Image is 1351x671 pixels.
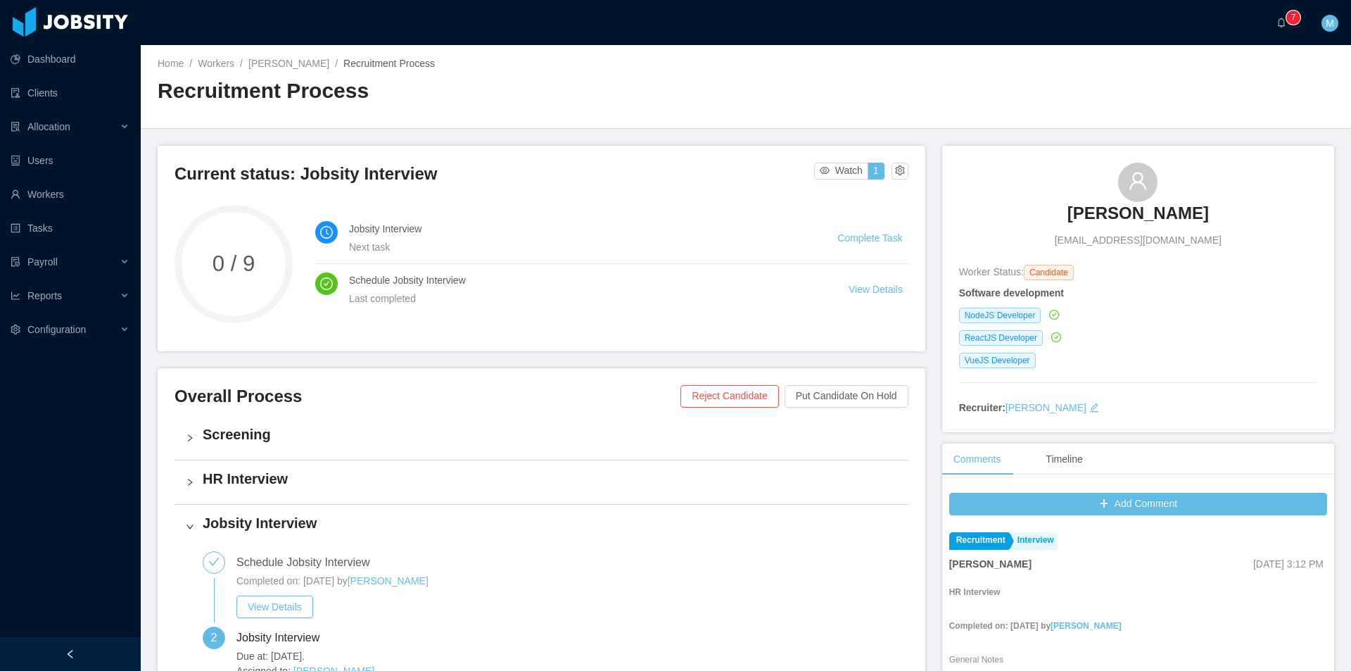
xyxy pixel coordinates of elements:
[348,575,429,587] a: [PERSON_NAME]
[849,284,903,295] a: View Details
[189,58,192,69] span: /
[343,58,435,69] span: Recruitment Process
[949,621,1051,631] strong: Completed on: [DATE] by
[175,253,293,275] span: 0 / 9
[349,272,815,288] h4: Schedule Jobsity Interview
[1055,233,1222,248] span: [EMAIL_ADDRESS][DOMAIN_NAME]
[949,653,1327,666] p: General Notes
[248,58,329,69] a: [PERSON_NAME]
[211,632,217,644] span: 2
[320,277,333,290] i: icon: check-circle
[959,402,1006,413] strong: Recruiter:
[1046,309,1059,320] a: icon: check-circle
[1024,265,1074,280] span: Candidate
[175,163,814,185] h3: Current status: Jobsity Interview
[203,469,897,489] h4: HR Interview
[1067,202,1209,233] a: [PERSON_NAME]
[1051,332,1061,342] i: icon: check-circle
[1010,532,1058,550] a: Interview
[335,58,338,69] span: /
[949,493,1327,515] button: icon: plusAdd Comment
[236,551,381,574] div: Schedule Jobsity Interview
[158,58,184,69] a: Home
[959,353,1036,368] span: VueJS Developer
[959,266,1024,277] span: Worker Status:
[1089,403,1099,413] i: icon: edit
[1253,558,1324,570] span: [DATE] 3:12 PM
[959,287,1064,299] strong: Software development
[1048,332,1061,343] a: icon: check-circle
[186,434,194,442] i: icon: right
[949,558,1032,570] strong: [PERSON_NAME]
[236,601,313,613] a: View Details
[868,163,884,180] button: 1
[27,290,62,301] span: Reports
[1276,18,1286,27] i: icon: bell
[186,478,194,487] i: icon: right
[1034,444,1093,475] div: Timeline
[11,146,129,175] a: icon: robotUsers
[1049,310,1059,320] i: icon: check-circle
[837,232,902,244] a: Complete Task
[814,163,868,180] button: icon: eyeWatch
[11,122,20,132] i: icon: solution
[11,180,129,208] a: icon: userWorkers
[11,291,20,301] i: icon: line-chart
[949,587,1001,597] strong: HR Interview
[158,77,746,106] h2: Recruitment Process
[208,556,220,567] i: icon: check
[236,596,313,618] button: View Details
[236,575,348,587] span: Completed on: [DATE] by
[11,257,20,267] i: icon: file-protect
[942,444,1013,475] div: Comments
[349,221,804,237] h4: Jobsity Interview
[1067,202,1209,225] h3: [PERSON_NAME]
[1051,621,1122,631] a: [PERSON_NAME]
[186,522,194,531] i: icon: right
[27,324,86,335] span: Configuration
[240,58,243,69] span: /
[27,256,58,268] span: Payroll
[1006,402,1086,413] a: [PERSON_NAME]
[892,163,908,180] button: icon: setting
[785,385,908,408] button: Put Candidate On Hold
[1291,11,1296,25] p: 7
[1286,11,1300,25] sup: 7
[1128,171,1148,191] i: icon: user
[1326,15,1334,32] span: M
[175,416,908,460] div: icon: rightScreening
[198,58,234,69] a: Workers
[175,505,908,548] div: icon: rightJobsity Interview
[11,45,129,73] a: icon: pie-chartDashboard
[27,121,70,132] span: Allocation
[236,627,331,649] div: Jobsity Interview
[349,239,804,255] div: Next task
[959,308,1041,323] span: NodeJS Developer
[175,385,680,408] h3: Overall Process
[949,532,1009,550] a: Recruitment
[959,330,1043,346] span: ReactJS Developer
[320,226,333,239] i: icon: clock-circle
[203,425,897,444] h4: Screening
[236,649,541,664] span: Due at: [DATE].
[175,460,908,504] div: icon: rightHR Interview
[11,214,129,242] a: icon: profileTasks
[11,79,129,107] a: icon: auditClients
[680,385,778,408] button: Reject Candidate
[349,291,815,306] div: Last completed
[203,513,897,533] h4: Jobsity Interview
[11,325,20,334] i: icon: setting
